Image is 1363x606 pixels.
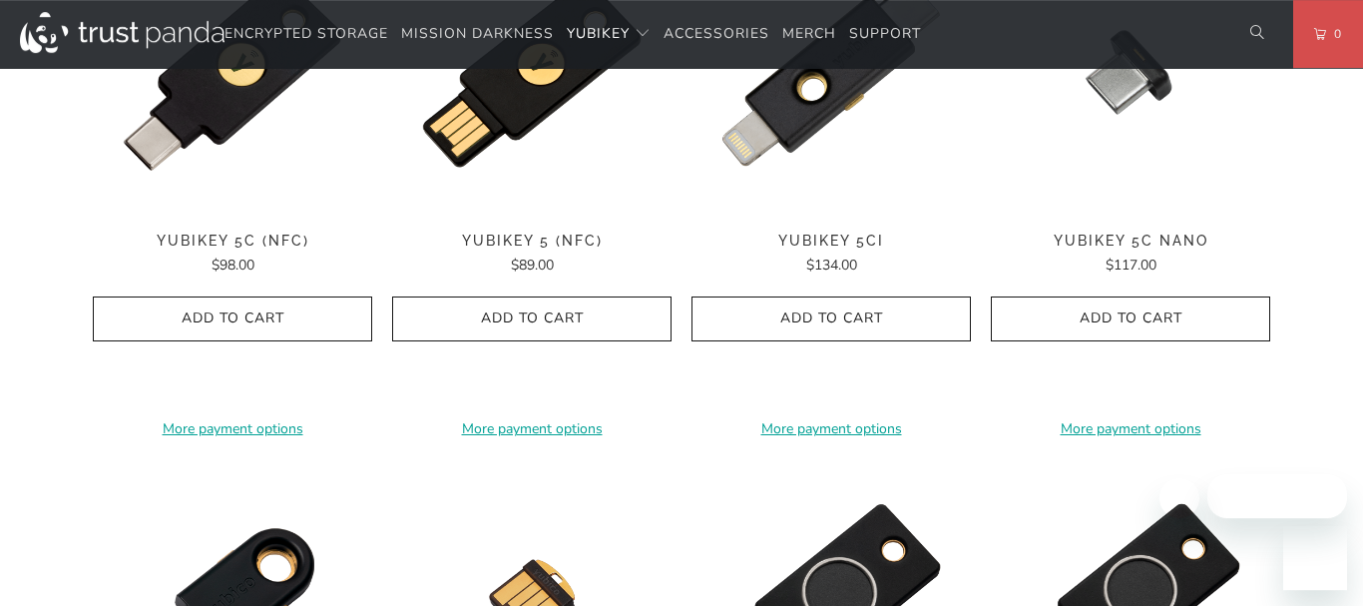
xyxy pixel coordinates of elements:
span: YubiKey 5 (NFC) [392,233,672,250]
span: 0 [1326,23,1342,45]
a: More payment options [691,418,971,440]
summary: YubiKey [567,11,651,58]
span: YubiKey 5Ci [691,233,971,250]
a: YubiKey 5 (NFC) $89.00 [392,233,672,277]
a: Merch [782,11,836,58]
span: Mission Darkness [401,24,554,43]
iframe: Button to launch messaging window [1283,526,1347,590]
a: YubiKey 5C (NFC) $98.00 [93,233,372,277]
a: Support [849,11,921,58]
button: Add to Cart [991,297,1270,341]
span: $117.00 [1106,256,1156,275]
span: $89.00 [511,256,554,275]
span: Merch [782,24,836,43]
span: Encrypted Storage [225,24,388,43]
span: Add to Cart [413,310,651,327]
button: Add to Cart [93,297,372,341]
a: More payment options [93,418,372,440]
a: More payment options [991,418,1270,440]
span: Add to Cart [114,310,351,327]
button: Add to Cart [392,297,672,341]
span: $134.00 [806,256,857,275]
a: Accessories [664,11,769,58]
span: Support [849,24,921,43]
span: YubiKey 5C (NFC) [93,233,372,250]
a: YubiKey 5Ci $134.00 [691,233,971,277]
iframe: Message from company [1207,474,1347,518]
span: $98.00 [212,256,254,275]
span: Add to Cart [1012,310,1249,327]
span: Accessories [664,24,769,43]
nav: Translation missing: en.navigation.header.main_nav [225,11,921,58]
img: Trust Panda Australia [20,12,225,53]
span: YubiKey [567,24,630,43]
a: Mission Darkness [401,11,554,58]
a: Encrypted Storage [225,11,388,58]
a: YubiKey 5C Nano $117.00 [991,233,1270,277]
span: YubiKey 5C Nano [991,233,1270,250]
button: Add to Cart [691,297,971,341]
iframe: Close message [1159,478,1199,518]
span: Add to Cart [712,310,950,327]
a: More payment options [392,418,672,440]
